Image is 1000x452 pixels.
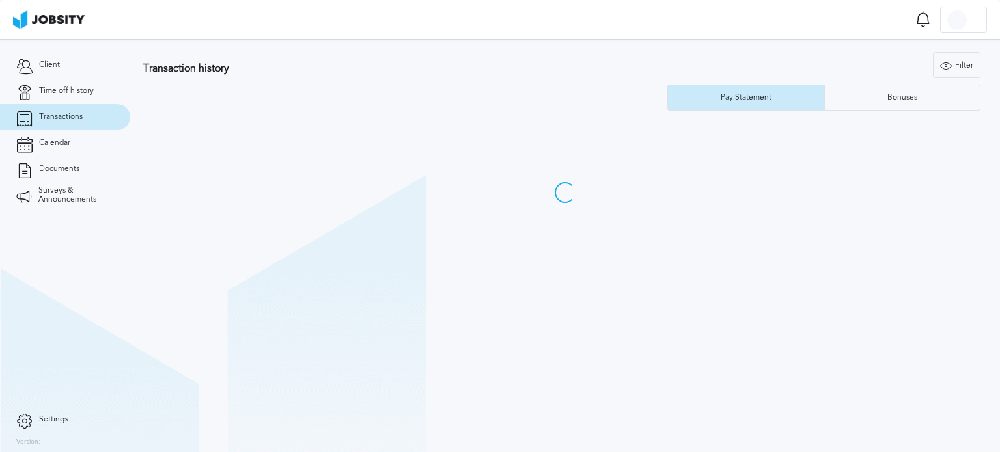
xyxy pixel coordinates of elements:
button: Filter [933,52,980,78]
span: Documents [39,165,79,174]
span: Calendar [39,139,70,148]
span: Surveys & Announcements [38,186,114,204]
div: Bonuses [881,93,924,102]
span: Transactions [39,113,83,122]
div: Filter [934,53,980,79]
h3: Transaction history [143,62,601,74]
button: Bonuses [824,85,981,111]
div: Pay Statement [714,93,778,102]
span: Time off history [39,86,94,96]
img: ab4bad089aa723f57921c736e9817d99.png [13,10,85,29]
label: Version: [16,438,40,446]
span: Settings [39,415,68,424]
span: Client [39,60,60,70]
button: Pay Statement [667,85,824,111]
